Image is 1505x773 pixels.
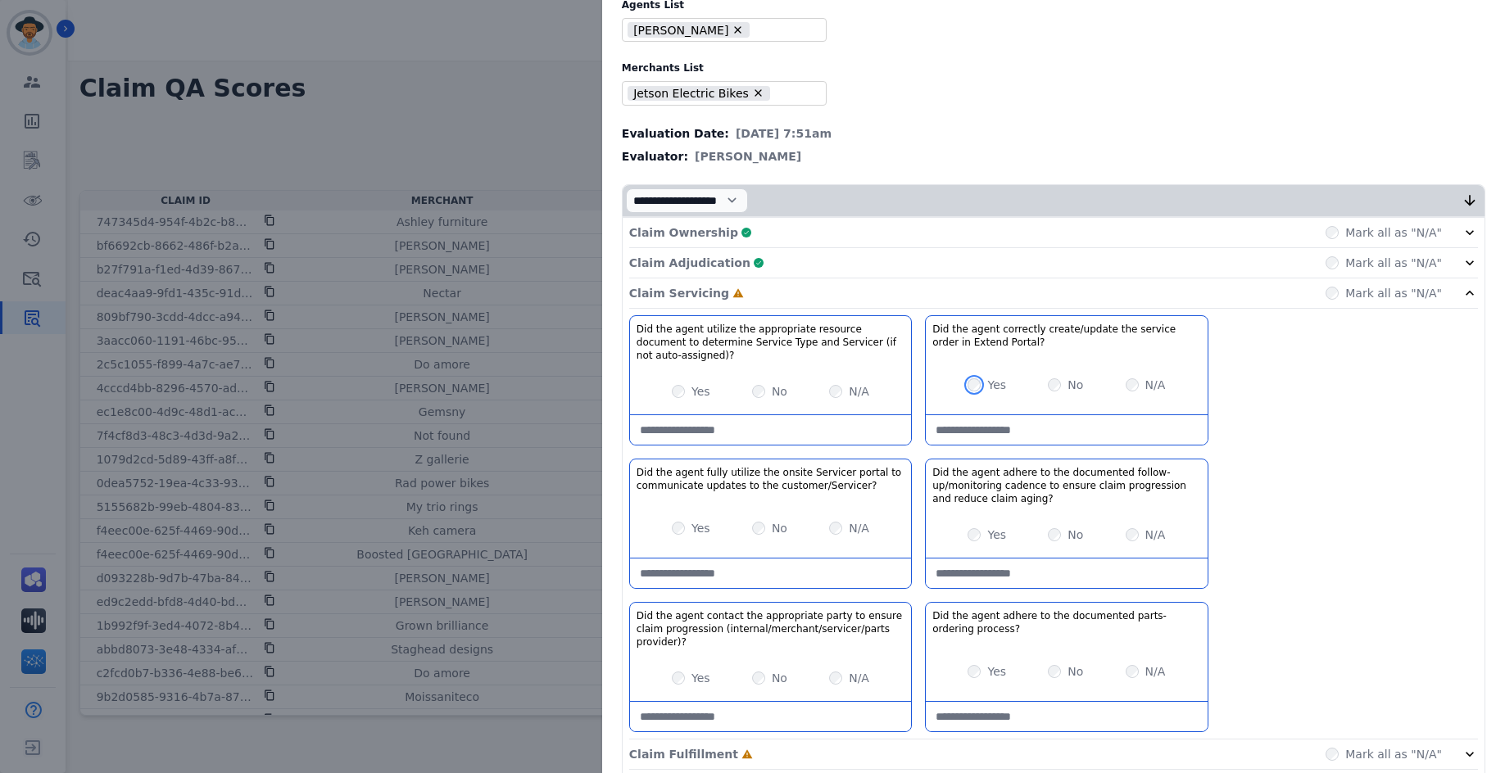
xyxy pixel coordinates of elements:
p: Claim Ownership [629,224,738,241]
label: N/A [1145,377,1166,393]
label: Yes [987,663,1006,680]
label: Yes [691,383,710,400]
ul: selected options [626,84,816,103]
span: [PERSON_NAME] [695,148,801,165]
h3: Did the agent adhere to the documented parts-ordering process? [932,609,1200,635]
h3: Did the agent contact the appropriate party to ensure claim progression (internal/merchant/servic... [637,609,904,649]
li: [PERSON_NAME] [628,22,750,38]
h3: Did the agent fully utilize the onsite Servicer portal to communicate updates to the customer/Ser... [637,466,904,492]
h3: Did the agent adhere to the documented follow-up/monitoring cadence to ensure claim progression a... [932,466,1200,505]
div: Evaluator: [622,148,1485,165]
label: No [772,670,787,686]
span: [DATE] 7:51am [736,125,832,142]
label: No [772,383,787,400]
label: No [1068,663,1083,680]
button: Remove Jetson Electric Bikes [752,87,764,99]
p: Claim Fulfillment [629,746,738,762]
label: Mark all as "N/A" [1345,285,1442,301]
label: N/A [1145,663,1166,680]
label: N/A [849,383,869,400]
h3: Did the agent utilize the appropriate resource document to determine Service Type and Servicer (i... [637,323,904,362]
p: Claim Servicing [629,285,729,301]
label: Mark all as "N/A" [1345,746,1442,762]
li: Jetson Electric Bikes [628,86,769,102]
ul: selected options [626,20,816,40]
label: N/A [1145,527,1166,543]
label: Yes [987,527,1006,543]
label: No [1068,527,1083,543]
label: N/A [849,520,869,536]
label: No [1068,377,1083,393]
label: Mark all as "N/A" [1345,255,1442,271]
button: Remove Bree Montez [732,24,744,36]
label: Yes [987,377,1006,393]
label: Yes [691,670,710,686]
label: Merchants List [622,61,1485,75]
div: Evaluation Date: [622,125,1485,142]
label: No [772,520,787,536]
label: N/A [849,670,869,686]
p: Claim Adjudication [629,255,750,271]
label: Mark all as "N/A" [1345,224,1442,241]
h3: Did the agent correctly create/update the service order in Extend Portal? [932,323,1200,349]
label: Yes [691,520,710,536]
